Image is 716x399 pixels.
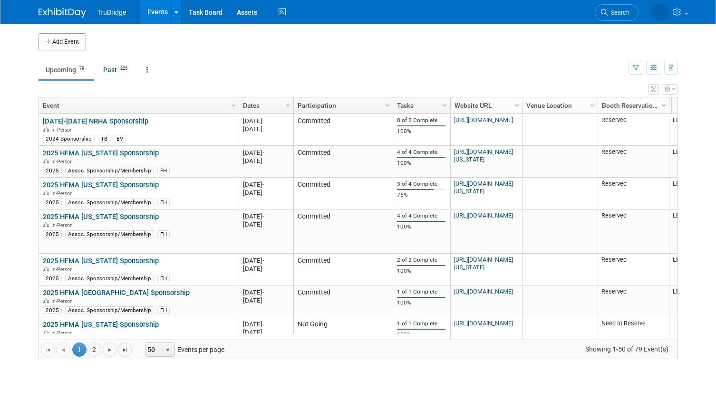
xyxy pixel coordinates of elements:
a: Search [595,4,639,21]
div: [DATE] [243,296,289,304]
div: 4 of 4 Complete [397,149,445,156]
span: Column Settings [384,102,391,109]
span: In-Person [51,330,76,336]
span: - [262,257,264,264]
img: In-Person Event [43,330,49,335]
span: 1 [72,342,87,357]
span: - [262,213,264,220]
div: FH [157,199,170,206]
td: Need to Reserve [598,317,669,349]
span: - [262,117,264,124]
div: Assoc. Sponsorship/Membership [65,199,154,206]
span: 225 [117,65,130,72]
a: Participation [298,97,387,114]
td: Committed [293,146,393,178]
img: In-Person Event [43,190,49,195]
td: Reserved [598,178,669,209]
div: 100% [397,128,445,135]
button: Add Event [39,33,86,50]
span: - [262,181,264,188]
span: Go to the previous page [59,346,67,354]
span: Go to the next page [106,346,114,354]
div: 4 of 4 Complete [397,212,445,219]
span: In-Person [51,190,76,197]
div: [DATE] [243,288,289,296]
span: Go to the first page [44,346,52,354]
div: Assoc. Sponsorship/Membership [65,167,154,174]
div: [DATE] [243,256,289,265]
div: 100% [397,299,445,306]
div: 2025 [43,306,62,314]
a: 2 [87,342,101,357]
div: [DATE] [243,125,289,133]
a: Column Settings [382,97,393,112]
span: Events per page [133,342,234,357]
td: Reserved [598,209,669,254]
div: [DATE] [243,149,289,157]
td: Committed [293,114,393,146]
span: TruBridge [97,9,126,16]
a: [URL][DOMAIN_NAME][US_STATE] [454,148,513,163]
img: In-Person Event [43,127,49,132]
div: [DATE] [243,157,289,165]
div: 2025 [43,167,62,174]
span: Showing 1-50 of 79 Event(s) [576,342,677,356]
div: 3 of 4 Complete [397,180,445,188]
span: Column Settings [284,102,292,109]
a: 2025 HFMA [GEOGRAPHIC_DATA] Sponsorship [43,288,190,297]
div: 1 of 1 Complete [397,288,445,295]
div: 100% [397,160,445,167]
td: Committed [293,209,393,254]
a: Go to the first page [41,342,55,357]
span: Column Settings [513,102,521,109]
a: Upcoming79 [39,61,94,79]
div: [DATE] [243,320,289,328]
a: 2025 HFMA [US_STATE] Sponsorship [43,180,159,189]
a: Go to the previous page [56,342,70,357]
div: 75% [397,191,445,199]
span: - [262,289,264,296]
span: In-Person [51,127,76,133]
img: In-Person Event [43,159,49,163]
div: [DATE] [243,180,289,189]
a: [URL][DOMAIN_NAME][US_STATE] [454,180,513,195]
span: Column Settings [441,102,448,109]
a: [URL][DOMAIN_NAME] [454,212,513,219]
div: [DATE] [243,117,289,125]
td: Reserved [598,285,669,317]
td: Committed [293,285,393,317]
span: - [262,149,264,156]
img: In-Person Event [43,266,49,271]
span: Column Settings [660,102,668,109]
div: FH [157,167,170,174]
div: [DATE] [243,328,289,336]
img: In-Person Event [43,298,49,303]
a: Past225 [96,61,137,79]
td: Reserved [598,254,669,285]
a: Booth Reservation Status [602,97,663,114]
div: FH [157,230,170,238]
a: Column Settings [228,97,239,112]
img: In-Person Event [43,222,49,227]
a: Dates [243,97,287,114]
a: Tasks [397,97,444,114]
div: [DATE] [243,220,289,228]
td: Committed [293,178,393,209]
div: FH [157,275,170,282]
td: Reserved [598,114,669,146]
a: 2025 HFMA [US_STATE] Sponsorship [43,256,159,265]
div: Assoc. Sponsorship/Membership [65,275,154,282]
span: In-Person [51,159,76,165]
a: Column Settings [658,97,669,112]
a: 2025 HFMA [US_STATE] Sponsorship [43,149,159,157]
a: Website URL [455,97,516,114]
div: [DATE] [243,189,289,197]
a: Column Settings [283,97,293,112]
span: Go to the last page [121,346,129,354]
td: Not Going [293,317,393,349]
span: In-Person [51,298,76,304]
div: 100% [397,331,445,338]
td: Reserved [598,146,669,178]
a: 2025 HFMA [US_STATE] Sponsorship [43,212,159,221]
div: 1 of 1 Complete [397,320,445,327]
